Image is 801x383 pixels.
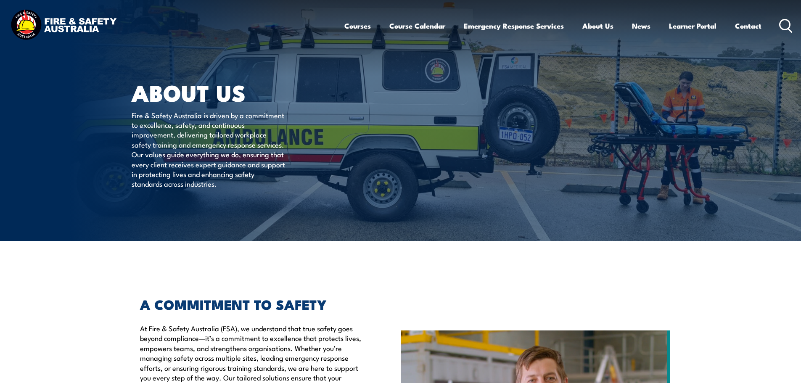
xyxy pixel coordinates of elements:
a: Learner Portal [669,15,716,37]
a: About Us [582,15,613,37]
a: Courses [344,15,371,37]
p: Fire & Safety Australia is driven by a commitment to excellence, safety, and continuous improveme... [132,110,285,189]
a: Course Calendar [389,15,445,37]
a: News [632,15,650,37]
a: Contact [735,15,761,37]
h1: About Us [132,82,339,102]
a: Emergency Response Services [464,15,564,37]
h2: A COMMITMENT TO SAFETY [140,298,362,310]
